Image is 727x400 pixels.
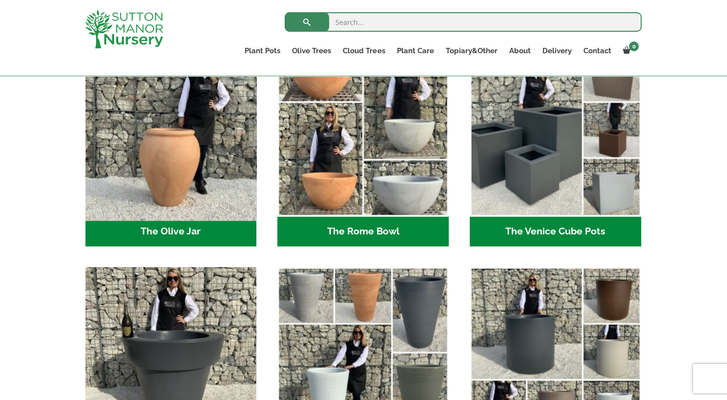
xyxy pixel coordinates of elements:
[629,42,639,51] span: 0
[470,45,641,246] a: Visit product category The Venice Cube Pots
[81,41,261,220] img: The Olive Jar
[286,44,337,58] a: Olive Trees
[470,216,641,247] h2: The Venice Cube Pots
[277,45,449,216] img: The Rome Bowl
[391,44,439,58] a: Plant Care
[536,44,577,58] a: Delivery
[470,45,641,216] img: The Venice Cube Pots
[85,10,163,48] img: logo
[85,45,257,246] a: Visit product category The Olive Jar
[503,44,536,58] a: About
[277,45,449,246] a: Visit product category The Rome Bowl
[285,12,642,32] input: Search...
[439,44,503,58] a: Topiary&Other
[277,216,449,247] h2: The Rome Bowl
[85,216,257,247] h2: The Olive Jar
[617,44,642,58] a: 0
[577,44,617,58] a: Contact
[337,44,391,58] a: Cloud Trees
[239,44,286,58] a: Plant Pots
